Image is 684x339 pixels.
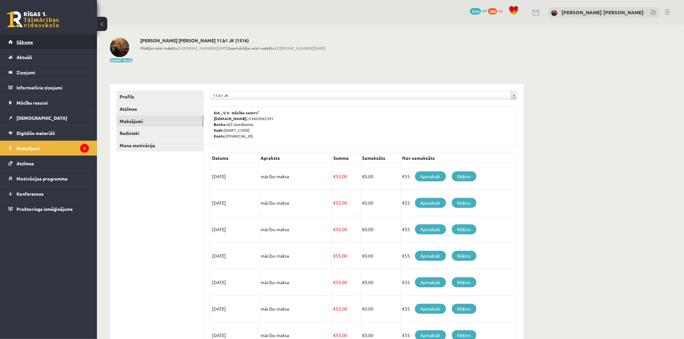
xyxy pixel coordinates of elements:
td: €55 [401,269,517,296]
a: Apmaksāt [415,304,446,314]
legend: Ziņojumi [16,65,89,80]
a: Informatīvie ziņojumi [8,80,89,95]
td: 55.00 [332,190,360,216]
span: Proktoringa izmēģinājums [16,206,73,212]
a: Rēķins [452,171,476,181]
td: [DATE] [210,190,259,216]
span: € [333,253,336,259]
td: mācību maksa [259,269,332,296]
span: Motivācijas programma [16,176,68,181]
td: 0.00 [360,163,401,190]
td: [DATE] [210,269,259,296]
span: € [333,332,336,338]
td: [DATE] [210,296,259,322]
button: Mainīt bildi [110,58,133,62]
a: Digitālie materiāli [8,126,89,140]
span: Sākums [16,39,33,45]
a: Ziņojumi [8,65,89,80]
span: Atzīmes [16,160,34,166]
span: € [362,306,365,312]
a: 288 xp [488,8,506,13]
a: [DEMOGRAPHIC_DATA] [8,110,89,125]
td: €55 [401,163,517,190]
b: Banka: [214,122,227,127]
a: 1516 mP [470,8,487,13]
span: € [333,200,336,206]
span: Konferences [16,191,44,197]
a: Rēķins [452,198,476,208]
td: 55.00 [332,163,360,190]
span: € [333,226,336,232]
span: [DEMOGRAPHIC_DATA] [16,115,67,121]
td: mācību maksa [259,243,332,269]
a: Rēķins [452,224,476,234]
span: € [362,253,365,259]
a: Rēķins [452,277,476,287]
b: Pēdējo reizi redzēts [140,46,178,51]
i: 2 [80,144,89,153]
td: €55 [401,190,517,216]
td: 0.00 [360,269,401,296]
th: Nav samaksāts [401,153,517,163]
a: Apmaksāt [415,277,446,287]
a: Mācību resursi [8,95,89,110]
span: 11.b1 JK [213,91,508,99]
td: 55.00 [332,216,360,243]
td: mācību maksa [259,216,332,243]
th: Samaksāts [360,153,401,163]
span: € [333,279,336,285]
td: €55 [401,243,517,269]
span: 288 [488,8,497,15]
a: Apmaksāt [415,171,446,181]
td: 55.00 [332,243,360,269]
span: € [362,226,365,232]
a: Maksājumi2 [8,141,89,156]
a: Motivācijas programma [8,171,89,186]
a: Apmaksāt [415,198,446,208]
td: 0.00 [360,190,401,216]
td: 0.00 [360,216,401,243]
img: Pēteris Anatolijs Drazlovskis [551,10,558,16]
a: Radinieki [116,127,203,139]
td: 0.00 [360,296,401,322]
td: [DATE] [210,216,259,243]
span: € [362,279,365,285]
td: €55 [401,216,517,243]
a: Konferences [8,186,89,201]
span: 1516 [470,8,481,15]
span: xp [498,8,502,13]
a: Proktoringa izmēģinājums [8,201,89,216]
a: Apmaksāt [415,224,446,234]
h2: [PERSON_NAME] [PERSON_NAME] 11.b1 JK (1516) [140,38,326,43]
td: mācību maksa [259,190,332,216]
a: Rēķins [452,304,476,314]
b: [DOMAIN_NAME].: [214,116,249,121]
span: € [362,173,365,179]
legend: Maksājumi [16,141,89,156]
a: Apmaksāt [415,251,446,261]
a: Maksājumi [116,115,203,127]
td: [DATE] [210,243,259,269]
b: Konts: [214,133,226,139]
span: € [333,306,336,312]
b: Iepriekšējo reizi redzēts [229,46,274,51]
a: Atzīmes [8,156,89,171]
b: SIA „V.V. mācību centrs” [214,110,260,115]
span: 20:[PHONE_NUMBER][DATE] 23:[PHONE_NUMBER][DATE] [140,45,326,51]
td: €55 [401,296,517,322]
td: 55.00 [332,296,360,322]
span: mP [482,8,487,13]
td: 55.00 [332,269,360,296]
span: Aktuāli [16,54,32,60]
td: mācību maksa [259,163,332,190]
a: Atzīmes [116,103,203,115]
td: mācību maksa [259,296,332,322]
a: 11.b1 JK [210,91,517,99]
b: Kods: [214,128,224,133]
a: Profils [116,91,203,103]
p: 53603062391 A/S Swedbanka [SWIFT_CODE] [FINANCIAL_ID] [214,110,514,139]
th: Datums [210,153,259,163]
a: Sākums [8,35,89,49]
a: Mana motivācija [116,139,203,151]
a: [PERSON_NAME] [PERSON_NAME] [562,9,644,15]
